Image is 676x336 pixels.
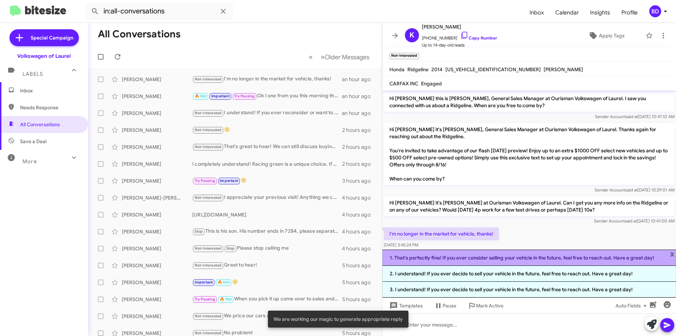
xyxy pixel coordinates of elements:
[460,35,497,41] a: Copy Number
[342,143,376,151] div: 2 hours ago
[649,5,661,17] div: BD
[122,296,192,303] div: [PERSON_NAME]
[195,246,222,251] span: Not-Interested
[384,123,675,185] p: Hi [PERSON_NAME] it's [PERSON_NAME], General Sales Manager at Ourisman Volkswagen of Laurel. Than...
[23,71,43,77] span: Labels
[195,195,222,200] span: Not-Interested
[317,50,374,64] button: Next
[599,29,625,42] span: Apply Tags
[122,194,192,201] div: [PERSON_NAME]-[PERSON_NAME]
[342,245,376,252] div: 4 hours ago
[422,23,497,31] span: [PERSON_NAME]
[192,75,342,83] div: I'm no longer in the market for vehicle, thanks!
[192,143,342,151] div: That's great to hear! We can still discuss buying your Atlas, even if you're in [US_STATE]. Would...
[384,196,675,216] p: Hi [PERSON_NAME] it's [PERSON_NAME] at Ourisman Volkswagen of Laurel. Can I get you any more info...
[192,160,342,167] div: I completely understand! Racing green is a unique choice. If you change your mind about selling y...
[195,297,215,301] span: Try Pausing
[195,314,222,318] span: Not-Interested
[595,187,675,193] span: Sender Account [DATE] 10:29:01 AM
[31,34,73,41] span: Special Campaign
[670,250,675,258] span: x
[342,93,376,100] div: an hour ago
[122,228,192,235] div: [PERSON_NAME]
[570,29,642,42] button: Apply Tags
[342,127,376,134] div: 2 hours ago
[192,194,342,202] div: I appreciate your previous visit! Anything we can do to help?
[122,177,192,184] div: [PERSON_NAME]
[625,187,638,193] span: said at
[431,66,443,73] span: 2014
[85,3,233,20] input: Search
[389,53,419,59] small: Not-Interested
[122,313,192,320] div: [PERSON_NAME]
[321,53,325,61] span: »
[192,227,342,236] div: This is his son. His number ends in 7284, please separate us
[584,2,616,23] a: Insights
[98,29,181,40] h1: All Conversations
[550,2,584,23] a: Calendar
[384,92,675,112] p: Hi [PERSON_NAME] this is [PERSON_NAME], General Sales Manager at Ourisman Volkswagen of Laurel. I...
[610,299,655,312] button: Auto Fields
[342,194,376,201] div: 4 hours ago
[192,177,342,185] div: 🙂
[211,94,230,98] span: Important
[192,295,342,303] div: When you pick it up come over to sales and we can get that done for you!
[192,261,342,269] div: Great to hear!
[342,228,376,235] div: 4 hours ago
[122,76,192,83] div: [PERSON_NAME]
[195,331,222,335] span: Not-Interested
[544,66,583,73] span: [PERSON_NAME]
[342,279,376,286] div: 5 hours ago
[20,121,60,128] span: All Conversations
[122,211,192,218] div: [PERSON_NAME]
[342,296,376,303] div: 5 hours ago
[192,278,342,286] div: 🙂
[524,2,550,23] a: Inbox
[382,299,428,312] button: Templates
[462,299,509,312] button: Mark Active
[409,30,414,41] span: K
[20,87,80,94] span: Inbox
[195,77,222,81] span: Not-Interested
[342,211,376,218] div: 4 hours ago
[234,94,255,98] span: Try Pausing
[305,50,374,64] nav: Page navigation example
[220,297,232,301] span: 🔥 Hot
[195,280,213,285] span: Important
[384,227,499,240] p: I'm no longer in the market for vehicle, thanks!
[616,2,643,23] a: Profile
[192,92,342,100] div: Ok I one from you this morning that looked like a form email
[218,280,230,285] span: 🔥 Hot
[445,66,541,73] span: [US_VEHICLE_IDENTIFICATION_NUMBER]
[122,245,192,252] div: [PERSON_NAME]
[122,262,192,269] div: [PERSON_NAME]
[476,299,503,312] span: Mark Active
[17,53,71,60] div: Volkswagen of Laurel
[422,31,497,42] span: [PHONE_NUMBER]
[220,178,238,183] span: Important
[195,111,222,115] span: Not-Interested
[20,138,46,145] span: Save a Deal
[20,104,80,111] span: Needs Response
[226,246,235,251] span: Stop
[625,218,637,224] span: said at
[443,299,456,312] span: Pause
[422,42,497,49] span: Up to 14-day-old leads
[428,299,462,312] button: Pause
[382,250,676,266] li: 1. That's perfectly fine! If you ever consider selling your vehicle in the future, feel free to r...
[195,94,207,98] span: 🔥 Hot
[615,299,649,312] span: Auto Fields
[192,109,342,117] div: I understand! If you ever reconsider or want to explore options, feel free to reach out. Have a g...
[122,143,192,151] div: [PERSON_NAME]
[407,66,428,73] span: Ridgeline
[643,5,668,17] button: BD
[10,29,79,46] a: Special Campaign
[325,53,369,61] span: Older Messages
[195,128,222,132] span: Not-Interested
[309,53,313,61] span: «
[23,158,37,165] span: More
